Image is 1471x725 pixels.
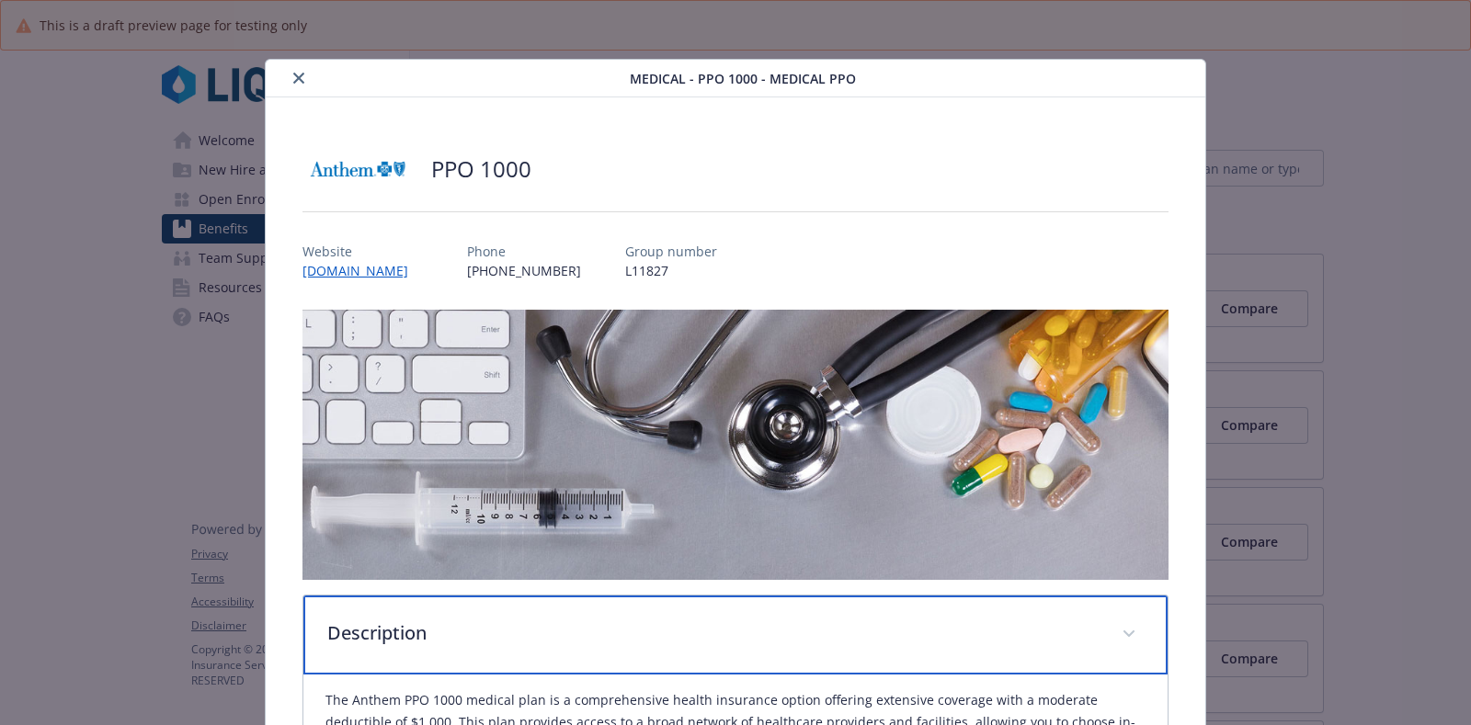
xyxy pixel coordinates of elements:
[302,310,1169,580] img: banner
[467,261,581,280] p: [PHONE_NUMBER]
[467,242,581,261] p: Phone
[431,153,531,185] h2: PPO 1000
[327,619,1100,647] p: Description
[302,262,423,279] a: [DOMAIN_NAME]
[303,595,1168,674] div: Description
[288,67,310,89] button: close
[302,242,423,261] p: Website
[625,261,717,280] p: L11827
[302,142,413,197] img: Anthem Blue Cross
[625,242,717,261] p: Group number
[630,69,856,88] span: Medical - PPO 1000 - Medical PPO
